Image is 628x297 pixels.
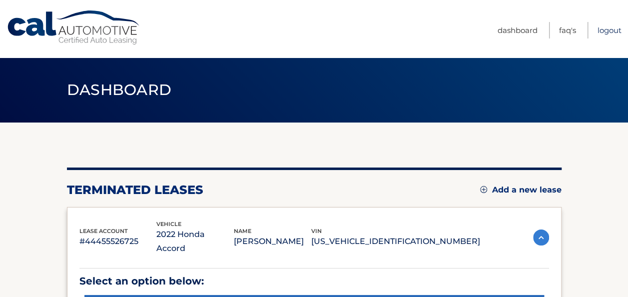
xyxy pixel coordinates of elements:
[67,182,203,197] h2: terminated leases
[559,22,576,38] a: FAQ's
[480,185,562,195] a: Add a new lease
[311,227,322,234] span: vin
[79,227,128,234] span: lease account
[498,22,538,38] a: Dashboard
[6,10,141,45] a: Cal Automotive
[79,234,157,248] p: #44455526725
[156,220,181,227] span: vehicle
[234,234,311,248] p: [PERSON_NAME]
[67,80,172,99] span: Dashboard
[79,272,549,290] p: Select an option below:
[234,227,251,234] span: name
[156,227,234,255] p: 2022 Honda Accord
[533,229,549,245] img: accordion-active.svg
[598,22,622,38] a: Logout
[311,234,480,248] p: [US_VEHICLE_IDENTIFICATION_NUMBER]
[480,186,487,193] img: add.svg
